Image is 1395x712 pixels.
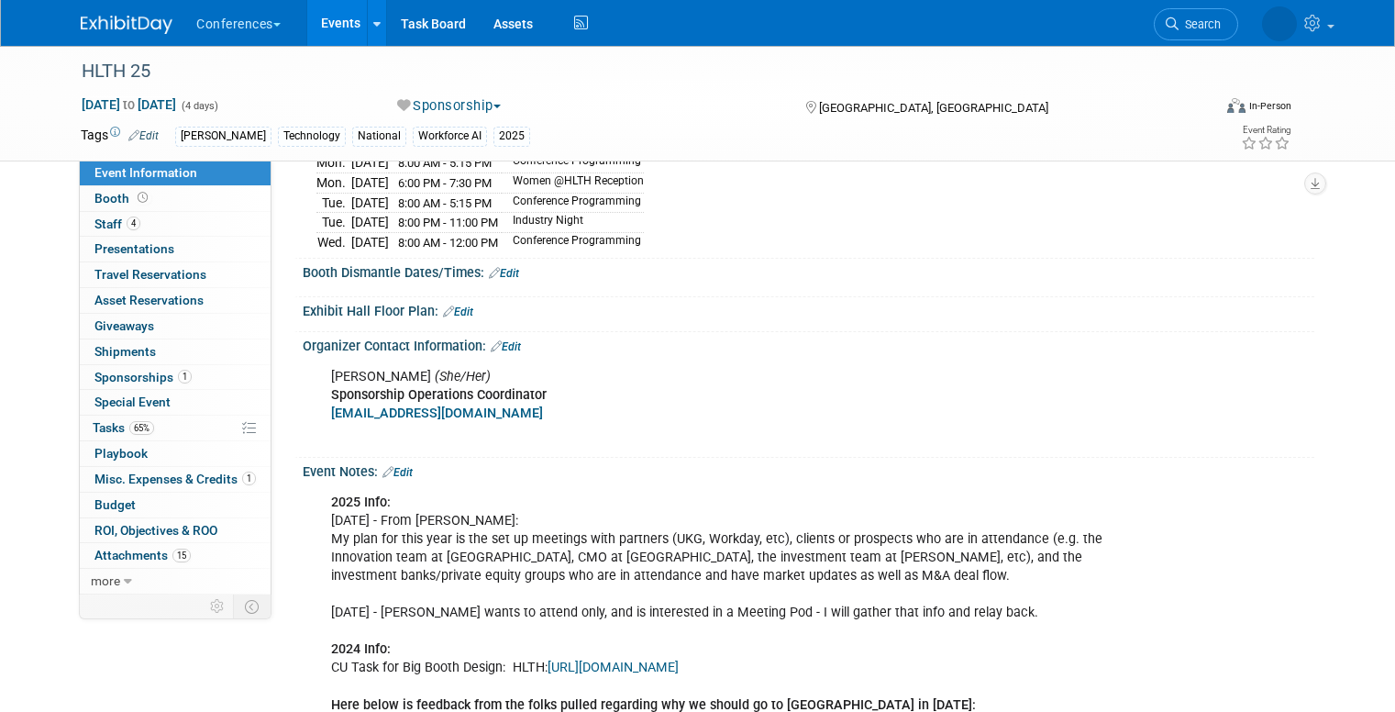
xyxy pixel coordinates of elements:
[548,660,679,675] a: [URL][DOMAIN_NAME]
[80,441,271,466] a: Playbook
[94,191,151,206] span: Booth
[502,193,644,213] td: Conference Programming
[94,344,156,359] span: Shipments
[81,16,172,34] img: ExhibitDay
[491,340,521,353] a: Edit
[303,458,1314,482] div: Event Notes:
[80,212,271,237] a: Staff4
[435,369,491,384] i: (She/Her)
[316,173,351,194] td: Mon.
[80,288,271,313] a: Asset Reservations
[382,466,413,479] a: Edit
[502,213,644,233] td: Industry Night
[80,186,271,211] a: Booth
[316,232,351,251] td: Wed.
[316,193,351,213] td: Tue.
[1179,17,1221,31] span: Search
[172,549,191,562] span: 15
[81,126,159,147] td: Tags
[443,306,473,318] a: Edit
[352,127,406,146] div: National
[398,236,498,250] span: 8:00 AM - 12:00 PM
[1241,126,1290,135] div: Event Rating
[351,173,389,194] td: [DATE]
[489,267,519,280] a: Edit
[331,641,391,657] b: 2024 Info:
[502,232,644,251] td: Conference Programming
[303,297,1314,321] div: Exhibit Hall Floor Plan:
[80,237,271,261] a: Presentations
[331,387,547,421] b: Sponsorship Operations Coordinator
[94,497,136,512] span: Budget
[398,176,492,190] span: 6:00 PM - 7:30 PM
[80,262,271,287] a: Travel Reservations
[493,127,530,146] div: 2025
[202,595,234,618] td: Personalize Event Tab Strip
[94,267,206,282] span: Travel Reservations
[80,518,271,543] a: ROI, Objectives & ROO
[413,127,487,146] div: Workforce AI
[94,293,204,307] span: Asset Reservations
[120,97,138,112] span: to
[80,467,271,492] a: Misc. Expenses & Credits1
[351,193,389,213] td: [DATE]
[94,446,148,461] span: Playbook
[134,191,151,205] span: Booth not reserved yet
[75,55,1189,88] div: HLTH 25
[129,421,154,435] span: 65%
[80,416,271,440] a: Tasks65%
[1113,95,1291,123] div: Event Format
[80,339,271,364] a: Shipments
[1262,6,1297,41] img: Stephanie Donley
[278,127,346,146] div: Technology
[316,213,351,233] td: Tue.
[80,543,271,568] a: Attachments15
[1248,99,1291,113] div: In-Person
[93,420,154,435] span: Tasks
[80,161,271,185] a: Event Information
[94,472,256,486] span: Misc. Expenses & Credits
[94,523,217,538] span: ROI, Objectives & ROO
[502,153,644,173] td: Conference Programming
[502,173,644,194] td: Women @HLTH Reception
[94,370,192,384] span: Sponsorships
[81,96,177,113] span: [DATE] [DATE]
[80,569,271,594] a: more
[128,129,159,142] a: Edit
[94,395,171,409] span: Special Event
[398,156,492,170] span: 8:00 AM - 5:15 PM
[234,595,271,618] td: Toggle Event Tabs
[175,127,271,146] div: [PERSON_NAME]
[180,100,218,112] span: (4 days)
[94,241,174,256] span: Presentations
[331,406,543,421] a: [EMAIL_ADDRESS][DOMAIN_NAME]
[80,390,271,415] a: Special Event
[316,153,351,173] td: Mon.
[398,216,498,229] span: 8:00 PM - 11:00 PM
[80,365,271,390] a: Sponsorships1
[331,495,391,510] b: 2025 Info:
[318,359,1118,451] div: [PERSON_NAME]
[178,370,192,384] span: 1
[303,259,1314,283] div: Booth Dismantle Dates/Times:
[94,165,197,180] span: Event Information
[80,314,271,339] a: Giveaways
[242,472,256,485] span: 1
[1227,98,1246,113] img: Format-Inperson.png
[94,318,154,333] span: Giveaways
[351,232,389,251] td: [DATE]
[303,332,1314,356] div: Organizer Contact Information:
[94,217,140,231] span: Staff
[94,548,191,562] span: Attachments
[398,196,492,210] span: 8:00 AM - 5:15 PM
[80,493,271,517] a: Budget
[391,96,508,116] button: Sponsorship
[351,213,389,233] td: [DATE]
[127,217,140,230] span: 4
[351,153,389,173] td: [DATE]
[819,101,1048,115] span: [GEOGRAPHIC_DATA], [GEOGRAPHIC_DATA]
[1154,8,1238,40] a: Search
[91,573,120,588] span: more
